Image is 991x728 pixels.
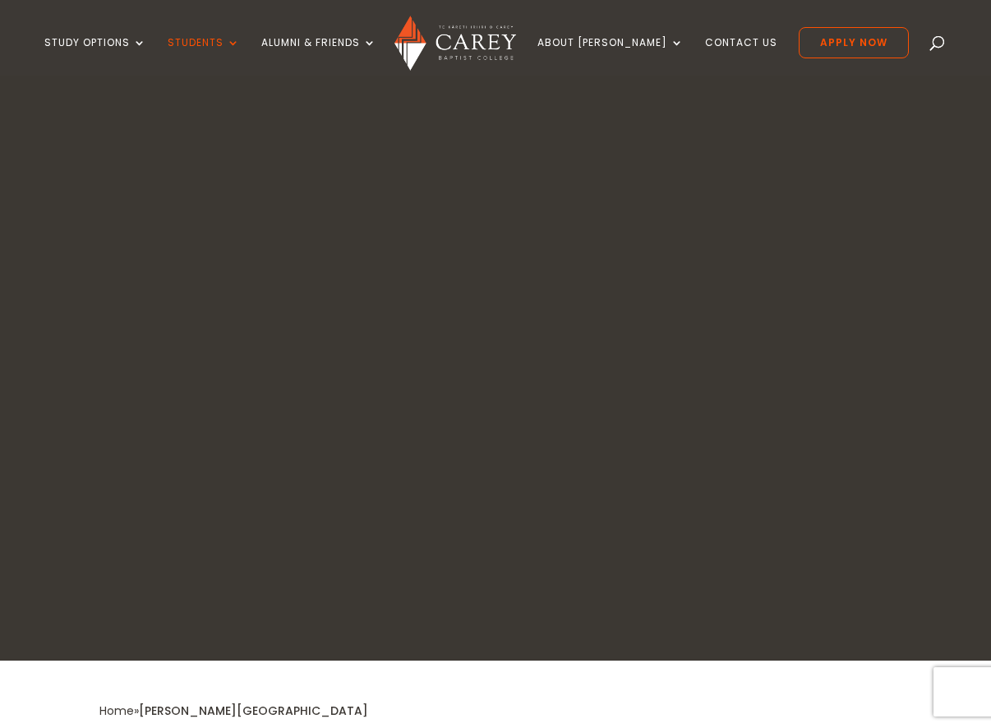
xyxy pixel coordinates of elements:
a: Apply Now [799,27,909,58]
a: Home [99,703,134,719]
a: Students [168,37,240,76]
a: About [PERSON_NAME] [537,37,684,76]
a: Contact Us [705,37,777,76]
span: » [99,703,368,719]
a: Alumni & Friends [261,37,376,76]
a: Study Options [44,37,146,76]
img: Carey Baptist College [394,16,515,71]
span: [PERSON_NAME][GEOGRAPHIC_DATA] [139,703,368,719]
